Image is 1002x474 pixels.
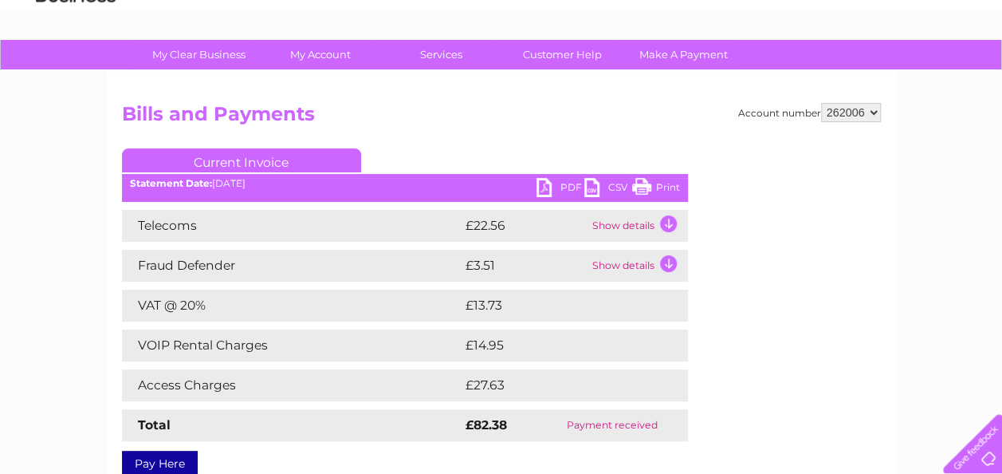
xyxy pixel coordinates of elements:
div: Clear Business is a trading name of Verastar Limited (registered in [GEOGRAPHIC_DATA] No. 3667643... [125,9,878,77]
a: 0333 014 3131 [701,8,811,28]
td: VOIP Rental Charges [122,330,462,361]
td: Payment received [536,409,687,441]
a: My Clear Business [133,40,265,69]
a: Make A Payment [618,40,749,69]
td: £27.63 [462,369,655,401]
a: Current Invoice [122,148,361,172]
strong: £82.38 [466,417,507,433]
div: Account number [738,103,881,122]
td: £14.95 [462,330,654,361]
a: CSV [584,178,632,201]
td: Access Charges [122,369,462,401]
td: £22.56 [462,210,588,242]
td: Fraud Defender [122,250,462,282]
td: Show details [588,250,688,282]
a: Print [632,178,680,201]
a: Customer Help [497,40,628,69]
a: Log out [949,68,987,80]
td: Show details [588,210,688,242]
a: My Account [254,40,386,69]
strong: Total [138,417,171,433]
a: Services [375,40,507,69]
a: PDF [536,178,584,201]
td: VAT @ 20% [122,290,462,322]
a: Telecoms [806,68,854,80]
b: Statement Date: [130,177,212,189]
a: Contact [896,68,935,80]
a: Energy [761,68,796,80]
td: Telecoms [122,210,462,242]
h2: Bills and Payments [122,103,881,133]
a: Water [721,68,752,80]
a: Blog [863,68,886,80]
div: [DATE] [122,178,688,189]
td: £13.73 [462,290,654,322]
td: £3.51 [462,250,588,282]
img: logo.png [35,41,116,90]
